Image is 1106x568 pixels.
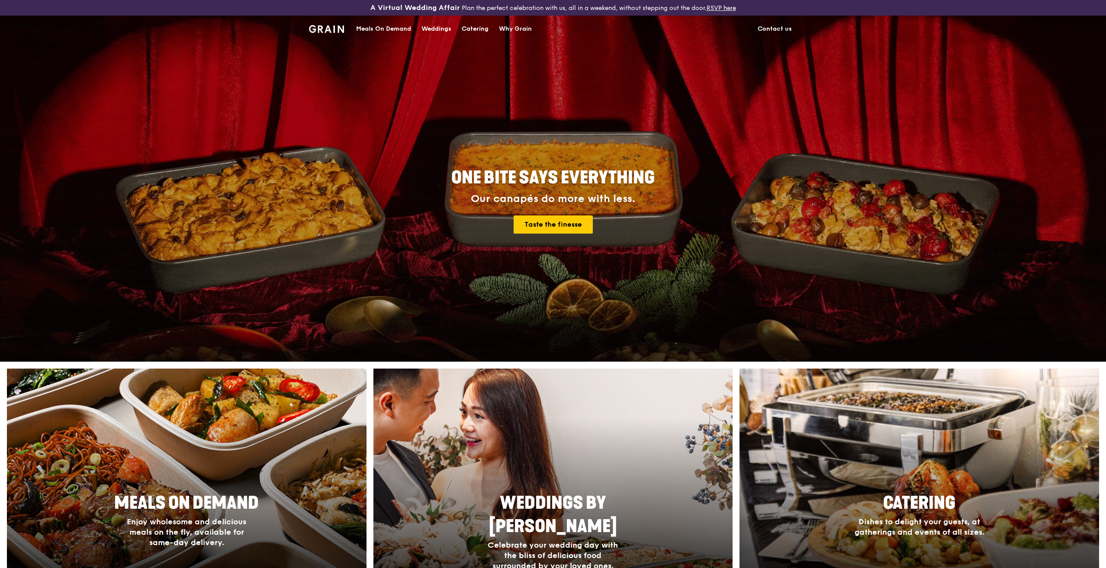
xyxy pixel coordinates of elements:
span: Meals On Demand [114,493,259,513]
div: Meals On Demand [356,16,411,42]
div: Our canapés do more with less. [397,193,709,205]
a: RSVP here [707,4,736,12]
span: Catering [883,493,955,513]
a: Weddings [416,16,457,42]
a: Contact us [752,16,797,42]
div: Catering [462,16,489,42]
span: Enjoy wholesome and delicious meals on the fly, available for same-day delivery. [127,517,246,547]
a: GrainGrain [309,15,344,41]
span: Dishes to delight your guests, at gatherings and events of all sizes. [855,517,984,537]
a: Why Grain [494,16,537,42]
div: Plan the perfect celebration with us, all in a weekend, without stepping out the door. [304,3,802,12]
a: Taste the finesse [514,215,593,234]
div: Weddings [421,16,451,42]
h3: A Virtual Wedding Affair [370,3,460,12]
div: Why Grain [499,16,532,42]
img: Grain [309,25,344,33]
span: ONE BITE SAYS EVERYTHING [451,167,655,188]
span: Weddings by [PERSON_NAME] [489,493,617,537]
a: Catering [457,16,494,42]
